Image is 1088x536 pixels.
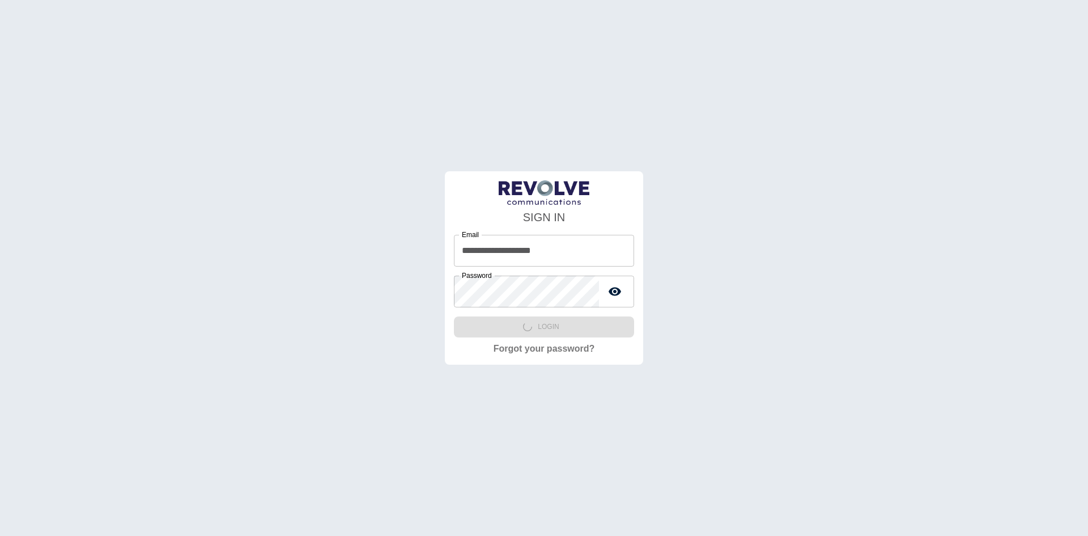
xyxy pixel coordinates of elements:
a: Forgot your password? [494,342,595,356]
button: toggle password visibility [603,280,626,303]
h4: SIGN IN [454,209,634,226]
img: LogoText [499,180,589,205]
label: Password [462,271,492,280]
label: Email [462,230,479,239]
